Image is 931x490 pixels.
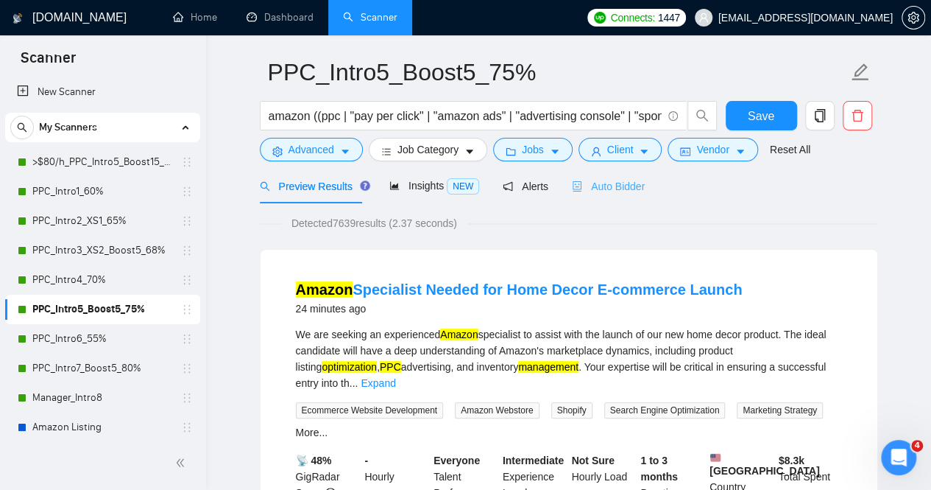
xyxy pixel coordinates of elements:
[175,455,190,470] span: double-left
[369,138,487,161] button: barsJob Categorycaret-down
[12,257,241,391] div: No, no additional actions needed for now. We will provide you with the direct instructions when t...
[13,346,282,371] textarea: Message…
[503,181,548,192] span: Alerts
[12,184,283,257] div: jcornet@koaecom.com says…
[32,265,172,295] a: PPC_Intro4_70%
[770,141,810,158] a: Reset All
[181,333,193,345] span: holder
[710,452,721,463] img: 🇺🇸
[518,361,578,373] mark: management
[688,109,716,122] span: search
[506,146,516,157] span: folder
[735,146,746,157] span: caret-down
[39,113,97,142] span: My Scanners
[687,101,717,130] button: search
[32,354,172,383] a: PPC_Intro7_Boost5_80%
[397,141,459,158] span: Job Category
[296,300,743,318] div: 24 minutes ago
[260,181,366,192] span: Preview Results
[181,363,193,374] span: holder
[13,7,23,30] img: logo
[268,54,848,91] input: Scanner name...
[455,402,539,419] span: Amazon Webstore
[680,146,690,157] span: idcard
[260,138,363,161] button: settingAdvancedcaret-down
[296,455,332,466] b: 📡 48%
[260,181,270,192] span: search
[447,178,479,195] span: NEW
[181,421,193,433] span: holder
[843,101,872,130] button: delete
[380,361,401,373] mark: PPC
[381,146,392,157] span: bars
[709,452,820,477] b: [GEOGRAPHIC_DATA]
[269,107,662,125] input: Search Freelance Jobs...
[696,141,729,158] span: Vendor
[53,184,283,245] div: OK - when it is realesed, is there anything I need to do or I'll start getting these updates auto...
[610,10,654,26] span: Connects:
[851,63,870,82] span: edit
[70,377,82,389] button: Upload attachment
[604,402,726,419] span: Search Engine Optimization
[806,109,834,122] span: copy
[17,77,188,107] a: New Scanner
[23,377,35,389] button: Emoji picker
[358,179,372,192] div: Tooltip anchor
[65,193,271,237] div: OK - when it is realesed, is there anything I need to do or I'll start getting these updates auto...
[493,138,573,161] button: folderJobscaret-down
[32,383,172,413] a: Manager_Intro8
[594,12,606,24] img: upwork-logo.png
[296,281,743,298] a: AmazonSpecialist Needed for Home Decor E-commerce Launch
[464,146,475,157] span: caret-down
[173,11,217,24] a: homeHome
[572,455,615,466] b: Not Sure
[93,377,105,389] button: Start recording
[11,122,33,133] span: search
[181,392,193,404] span: holder
[503,455,564,466] b: Intermediate
[668,138,757,161] button: idcardVendorcaret-down
[639,146,649,157] span: caret-down
[902,12,924,24] span: setting
[32,177,172,206] a: PPC_Intro1_60%
[296,427,328,438] a: More...
[12,257,283,417] div: Dima says…
[779,455,804,466] b: $ 8.3k
[10,116,34,139] button: search
[322,361,377,373] mark: optimization
[698,13,709,23] span: user
[32,206,172,236] a: PPC_Intro2_XS1_65%
[281,215,467,231] span: Detected 7639 results (2.37 seconds)
[522,141,544,158] span: Jobs
[9,47,88,78] span: Scanner
[296,402,444,419] span: Ecommerce Website Development
[607,141,634,158] span: Client
[296,326,842,391] div: We are seeking an experienced specialist to assist with the launch of our new home decor product....
[578,138,662,161] button: userClientcaret-down
[181,274,193,286] span: holder
[252,371,276,395] button: Send a message…
[343,11,397,24] a: searchScanner
[881,440,916,475] iframe: Intercom live chat
[181,156,193,168] span: holder
[340,146,350,157] span: caret-down
[32,147,172,177] a: >$80/h_PPC_Intro5_Boost15_65%
[361,377,395,389] a: Expand
[389,181,400,191] span: area-chart
[902,6,925,29] button: setting
[71,7,101,18] h1: Dima
[902,12,925,24] a: setting
[272,146,283,157] span: setting
[364,455,368,466] b: -
[71,18,177,33] p: Active in the last 15m
[32,295,172,324] a: PPC_Intro5_Boost5_75%
[181,245,193,256] span: holder
[726,101,797,130] button: Save
[350,377,358,389] span: ...
[32,413,172,442] a: Amazon Listing
[24,266,230,382] div: No, no additional actions needed for now. We will provide you with the direct instructions when t...
[737,402,823,419] span: Marketing Strategy
[572,181,645,192] span: Auto Bidder
[658,10,680,26] span: 1447
[46,377,58,389] button: Gif picker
